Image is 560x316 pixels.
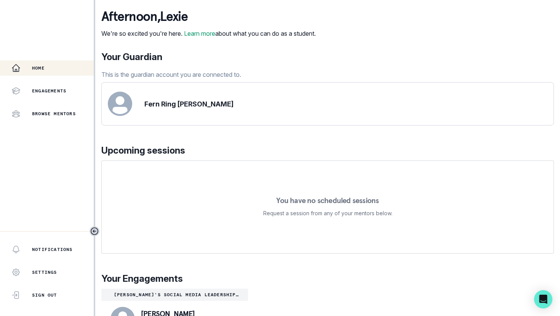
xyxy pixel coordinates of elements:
a: Learn more [184,30,215,37]
p: Your Engagements [101,272,554,286]
p: Home [32,65,45,71]
div: Open Intercom Messenger [534,290,552,308]
p: Engagements [32,88,66,94]
p: Browse Mentors [32,111,76,117]
p: Settings [32,269,57,275]
p: You have no scheduled sessions [276,197,379,204]
p: [PERSON_NAME]'s Social Media Leadership Passion Project [104,292,245,298]
p: afternoon , Lexie [101,9,316,24]
p: Notifications [32,246,73,252]
svg: avatar [108,92,132,116]
p: This is the guardian account you are connected to. [101,70,241,79]
p: Request a session from any of your mentors below. [263,209,392,218]
p: Your Guardian [101,50,241,64]
p: Fern Ring [PERSON_NAME] [144,99,234,109]
p: Upcoming sessions [101,144,554,157]
button: Toggle sidebar [90,226,99,236]
p: We're so excited you're here. about what you can do as a student. [101,29,316,38]
p: Sign Out [32,292,57,298]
